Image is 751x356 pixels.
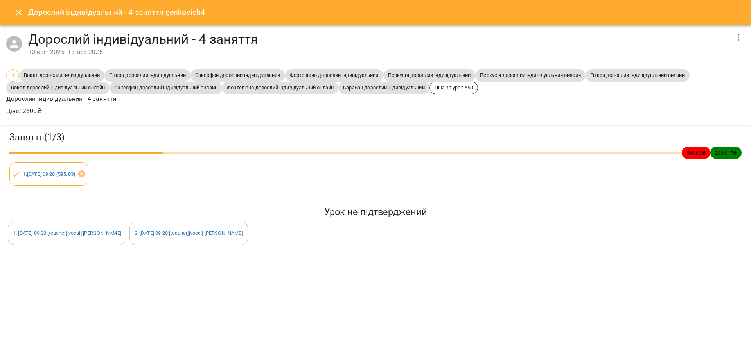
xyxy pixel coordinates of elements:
div: 10 квіт 2025 - 13 вер 2025 [28,47,729,57]
p: Дорослий індивідуальний - 4 заняття [6,94,745,104]
h5: Урок не підтверджений [8,206,743,218]
span: Перкусія дорослий індивідуальний онлайн [475,72,586,79]
span: Вокал дорослий індивідуальний онлайн [6,84,110,91]
a: 1. [DATE] 09:20 [teacher][vocal] [PERSON_NAME] [13,230,121,236]
div: 1.[DATE] 09:20 (595.83) [9,162,88,186]
span: Гітара дорослий індивідуальний [104,72,190,79]
h3: Заняття ( 1 / 3 ) [9,131,742,143]
span: Гітара дорослий індивідуальний онлайн [586,72,689,79]
span: Фортепіано дорослий індивідуальний онлайн [222,84,338,91]
b: ( 595.83 ) [56,171,75,177]
a: 1.[DATE] 09:20 (595.83) [23,171,75,177]
span: Вокал дорослий індивідуальний [19,72,104,79]
span: Саксофон дорослий індивідуальний онлайн [110,84,222,91]
span: 595.83 ₴ [682,149,710,157]
a: 2. [DATE] 09:20 [teacher][vocal] [PERSON_NAME] [135,230,243,236]
span: Фортепіано дорослий індивідуальний [285,72,383,79]
span: 4 [7,72,19,79]
span: Перкусія дорослий індивідуальний [383,72,476,79]
button: Close [9,3,28,22]
h6: Дорослий індивідуальний - 4 заняття genkovich4 [28,6,205,18]
h4: Дорослий індивідуальний - 4 заняття [28,31,729,47]
span: 2004.17 ₴ [710,149,742,157]
span: Барабан дорослий індивідуальний [338,84,429,91]
span: Саксофон дорослий індивідуальний [190,72,285,79]
p: Ціна : 2600 ₴ [6,106,42,116]
span: Ціна за урок 650 [430,84,478,91]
